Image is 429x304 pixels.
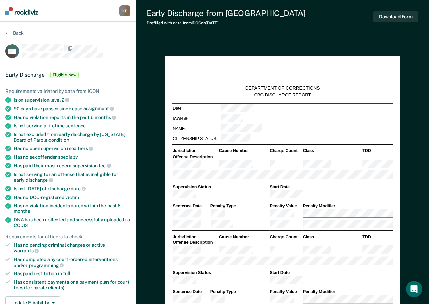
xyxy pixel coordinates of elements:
[172,154,218,159] th: Offense Description
[14,114,130,120] div: Has no violation reports in the past 6
[14,123,130,129] div: Is not serving a lifetime
[48,137,69,143] span: condition
[172,270,269,276] th: Supervision Status
[172,134,220,144] td: CITIZENSHIP STATUS:
[83,106,114,111] span: assignment
[362,148,392,154] th: TDD
[14,248,39,254] span: warrants
[302,234,362,240] th: Class
[119,5,130,16] button: KF
[172,240,218,245] th: Offense Description
[269,234,302,240] th: Charge Count
[14,242,130,254] div: Has no pending criminal charges or active
[147,8,306,18] div: Early Discharge from [GEOGRAPHIC_DATA]
[210,203,269,209] th: Penalty Type
[58,154,78,160] span: specialty
[119,5,130,16] div: K F
[65,195,79,200] span: victim
[269,270,392,276] th: Start Date
[5,72,45,78] span: Early Discharge
[14,208,30,214] span: months
[302,148,362,154] th: Class
[373,11,418,22] button: Download Form
[269,289,302,295] th: Penalty Value
[65,123,86,128] span: sentence
[62,97,70,103] span: 2
[172,184,269,190] th: Supervision Status
[302,289,393,295] th: Penalty Modifier
[71,186,85,191] span: date
[99,163,111,168] span: fee
[218,148,269,154] th: Cause Number
[172,234,218,240] th: Jurisdiction
[67,146,93,151] span: modifiers
[254,92,311,98] div: CBC DISCHARGE REPORT
[50,72,79,78] span: Eligible Now
[269,203,302,209] th: Penalty Value
[362,234,392,240] th: TDD
[14,97,130,103] div: Is on supervision level
[14,106,130,112] div: 90 days have passed since case
[172,203,210,209] th: Sentence Date
[269,184,392,190] th: Start Date
[172,148,218,154] th: Jurisdiction
[14,171,130,183] div: Is not serving for an offense that is ineligible for early
[14,279,130,291] div: Has consistent payments or a payment plan for court fees (for parole
[172,289,210,295] th: Sentence Date
[5,234,130,240] div: Requirements for officers to check
[14,217,130,228] div: DNA has been collected and successfully uploaded to
[14,131,130,143] div: Is not excluded from early discharge by [US_STATE] Board of Parole
[302,203,393,209] th: Penalty Modifier
[29,263,64,268] span: programming
[14,163,130,169] div: Has paid their most recent supervision
[172,103,220,114] td: Date:
[5,7,38,15] img: Recidiviz
[406,281,422,297] div: Open Intercom Messenger
[14,195,130,200] div: Has no DOC-registered
[14,271,130,277] div: Has paid restitution in
[14,145,130,151] div: Has no open supervision
[218,234,269,240] th: Cause Number
[14,154,130,160] div: Has no sex offender
[14,257,130,268] div: Has completed any court-ordered interventions and/or
[95,115,116,120] span: months
[14,186,130,192] div: Is not [DATE] of discharge
[5,88,130,94] div: Requirements validated by data from ICON
[63,271,70,276] span: full
[26,177,53,183] span: discharge
[14,203,130,215] div: Has no violation incidents dated within the past 6
[172,124,220,134] td: NAME:
[245,85,320,92] div: DEPARTMENT OF CORRECTIONS
[5,30,24,36] button: Back
[210,289,269,295] th: Penalty Type
[269,148,302,154] th: Charge Count
[172,114,220,124] td: ICON #:
[14,223,28,228] span: CODIS
[48,285,64,290] span: clients)
[147,21,306,25] div: Prefilled with data from IDOC on [DATE] .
